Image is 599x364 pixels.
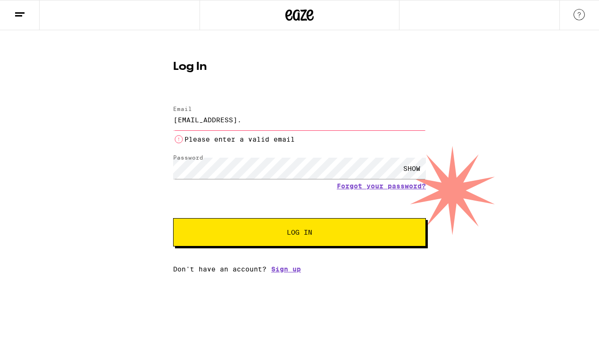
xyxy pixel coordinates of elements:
[173,218,426,246] button: Log In
[173,154,203,161] label: Password
[6,7,68,14] span: Hi. Need any help?
[173,61,426,73] h1: Log In
[337,182,426,190] a: Forgot your password?
[398,158,426,179] div: SHOW
[173,134,426,145] li: Please enter a valid email
[271,265,301,273] a: Sign up
[173,106,192,112] label: Email
[173,265,426,273] div: Don't have an account?
[287,229,312,236] span: Log In
[173,109,426,130] input: Email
